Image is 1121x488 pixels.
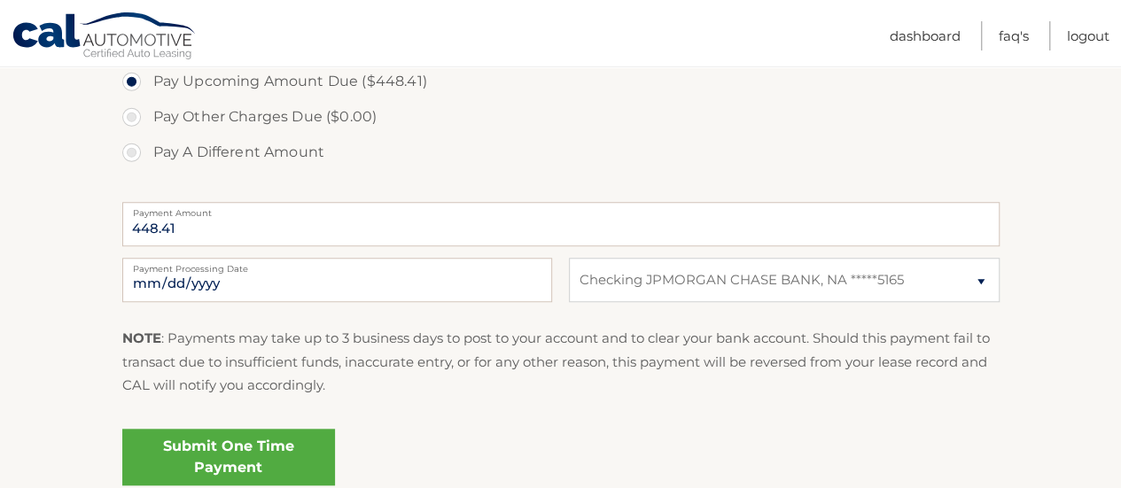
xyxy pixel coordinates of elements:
[999,21,1029,50] a: FAQ's
[122,202,1000,246] input: Payment Amount
[122,327,1000,397] p: : Payments may take up to 3 business days to post to your account and to clear your bank account....
[12,12,198,63] a: Cal Automotive
[122,258,552,302] input: Payment Date
[122,329,161,346] strong: NOTE
[122,99,1000,135] label: Pay Other Charges Due ($0.00)
[122,202,1000,216] label: Payment Amount
[122,258,552,272] label: Payment Processing Date
[1067,21,1109,50] a: Logout
[122,429,335,485] a: Submit One Time Payment
[890,21,961,50] a: Dashboard
[122,64,1000,99] label: Pay Upcoming Amount Due ($448.41)
[122,135,1000,170] label: Pay A Different Amount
